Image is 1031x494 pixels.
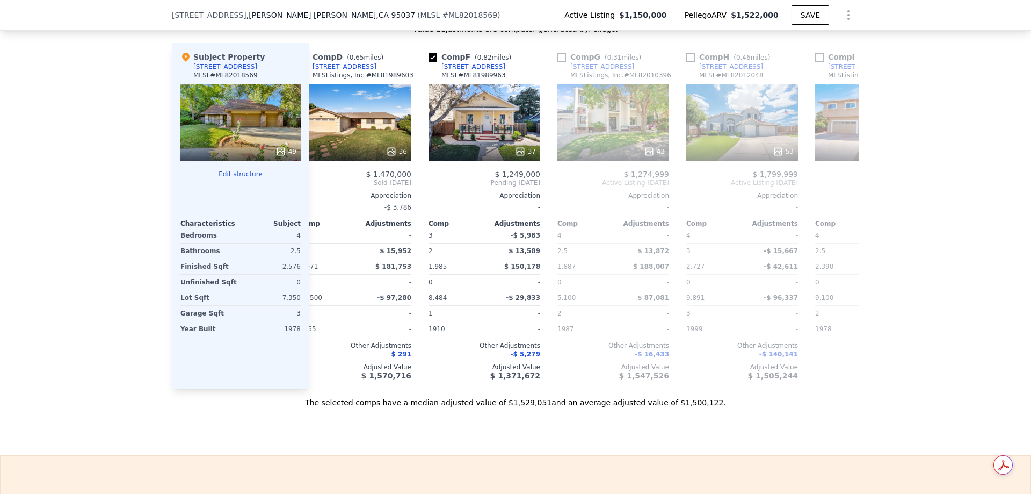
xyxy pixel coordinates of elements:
div: MLSL # ML82012048 [699,71,764,80]
span: $1,150,000 [619,10,667,20]
div: 36 [386,146,407,157]
div: - [744,306,798,321]
span: 3 [429,232,433,239]
div: Lot Sqft [180,290,238,305]
span: MLSL [420,11,440,19]
div: [STREET_ADDRESS] [313,62,376,71]
div: Comp [429,219,484,228]
div: 1910 [429,321,482,337]
div: Adjustments [484,219,540,228]
div: [STREET_ADDRESS] [193,62,257,71]
div: Adjusted Value [300,363,411,371]
span: ( miles) [470,54,515,61]
div: Comp H [686,52,774,62]
div: MLSListings, Inc. # ML82010396 [570,71,671,80]
div: MLSL # ML82018569 [193,71,258,80]
div: - [487,321,540,337]
div: 2 [300,244,353,259]
span: 9,891 [686,294,705,302]
span: -$ 42,611 [764,263,798,270]
span: $ 15,952 [380,247,411,255]
div: ( ) [417,10,500,20]
span: -$ 15,667 [764,247,798,255]
span: 2 [815,310,819,317]
div: MLSListings, Inc. # ML82008589 [828,71,929,80]
div: Finished Sqft [180,259,238,274]
span: $ 1,570,716 [361,371,411,380]
div: 2,576 [243,259,301,274]
span: $ 291 [391,350,411,358]
span: Active Listing [564,10,619,20]
span: # ML82018569 [442,11,497,19]
div: - [358,321,411,337]
div: Comp G [557,52,645,62]
div: Comp [815,219,871,228]
div: [STREET_ADDRESS] [699,62,763,71]
div: - [358,306,411,321]
div: 1999 [686,321,740,337]
span: -$ 140,141 [759,350,798,358]
span: 1,985 [429,263,447,270]
div: Comp D [300,52,388,62]
div: - [744,321,798,337]
span: 0.31 [607,54,622,61]
div: 3 [243,306,301,321]
span: 0 [429,278,433,286]
div: Year Built [180,321,238,337]
div: - [615,306,669,321]
div: - [487,275,540,290]
button: Edit structure [180,170,301,178]
span: , [PERSON_NAME] [PERSON_NAME] [246,10,415,20]
div: Comp I [815,52,900,62]
span: Active Listing [DATE] [557,178,669,187]
span: 4 [686,232,691,239]
div: - [487,306,540,321]
div: Bathrooms [180,244,238,259]
span: 1 [429,310,433,317]
div: - [744,275,798,290]
div: 1987 [557,321,611,337]
span: $ 13,589 [509,247,540,255]
span: 3 [686,310,691,317]
div: Appreciation [300,191,411,200]
div: Other Adjustments [557,341,669,350]
span: $ 1,371,672 [490,371,540,380]
div: - [615,321,669,337]
span: 2 [557,310,562,317]
span: $ 188,007 [633,263,669,270]
span: Pending [DATE] [429,178,540,187]
div: 3 [686,244,740,259]
div: Characteristics [180,219,241,228]
div: Adjusted Value [429,363,540,371]
span: $ 1,249,000 [495,170,540,178]
div: - [744,228,798,243]
div: Appreciation [815,191,927,200]
span: ( miles) [855,54,900,61]
span: $ 150,178 [504,263,540,270]
span: 4 [557,232,562,239]
span: 1,887 [557,263,576,270]
span: -$ 96,337 [764,294,798,302]
span: 0.82 [477,54,492,61]
span: 0 [557,278,562,286]
div: 2.5 [557,244,611,259]
div: - [358,228,411,243]
div: Garage Sqft [180,306,238,321]
span: 10,500 [300,294,322,302]
div: Comp [300,219,355,228]
div: 37 [515,146,536,157]
span: $ 181,753 [375,263,411,270]
div: 0 [243,275,301,290]
span: $ 1,799,999 [752,170,798,178]
span: 0 [815,278,819,286]
div: Subject Property [180,52,265,62]
div: Bedrooms [180,228,238,243]
div: MLSListings, Inc. # ML81989603 [313,71,413,80]
div: Adjusted Value [686,363,798,371]
div: Comp [557,219,613,228]
div: [STREET_ADDRESS] [828,62,892,71]
span: $ 13,872 [637,247,669,255]
span: 0.46 [736,54,751,61]
span: Sold [DATE] [300,178,411,187]
div: - [429,200,540,215]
